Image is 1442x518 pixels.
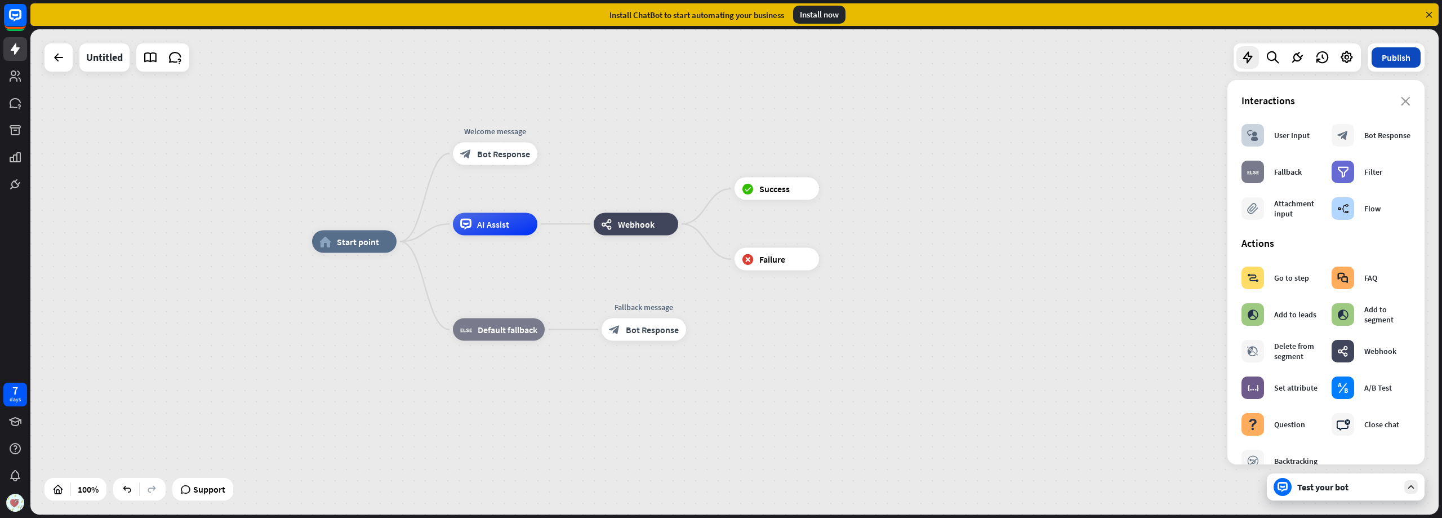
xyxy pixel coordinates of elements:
div: 7 [12,386,18,396]
i: block_user_input [1247,130,1258,141]
div: Install ChatBot to start automating your business [609,10,784,20]
div: Delete from segment [1274,341,1320,361]
i: webhooks [1337,346,1348,357]
div: A/B Test [1364,383,1392,393]
i: block_close_chat [1336,419,1350,430]
div: Close chat [1364,419,1399,430]
span: Bot Response [626,324,679,335]
div: Install now [793,6,845,24]
span: Failure [759,254,785,265]
button: Open LiveChat chat widget [9,5,43,38]
i: block_attachment [1247,203,1258,214]
span: AI Assist [477,218,509,229]
div: FAQ [1364,273,1377,283]
span: Webhook [618,218,655,229]
div: 100% [74,480,102,498]
div: Set attribute [1274,383,1318,393]
div: Welcome message [444,125,546,136]
div: Untitled [86,43,123,72]
i: block_backtracking [1247,455,1259,467]
div: Webhook [1364,346,1396,356]
i: block_set_attribute [1247,382,1259,393]
i: block_fallback [460,324,472,335]
span: Default fallback [478,324,537,335]
span: Start point [337,236,379,247]
div: Attachment input [1274,198,1320,219]
i: block_add_to_segment [1247,309,1258,320]
i: block_goto [1247,272,1259,284]
div: Go to step [1274,273,1309,283]
button: Publish [1372,47,1421,68]
i: block_bot_response [1337,130,1348,141]
i: block_failure [742,254,754,265]
div: Interactions [1241,94,1410,107]
i: block_bot_response [460,148,471,159]
div: User Input [1274,130,1310,140]
a: 7 days [3,383,27,406]
div: Test your bot [1297,481,1399,493]
div: Flow [1364,203,1381,214]
i: block_add_to_segment [1337,309,1348,320]
div: Actions [1241,237,1410,250]
div: days [10,396,21,404]
i: block_bot_response [609,324,620,335]
i: block_faq [1337,272,1348,284]
i: home_2 [319,236,331,247]
div: Filter [1364,167,1382,177]
div: Fallback [1274,167,1302,177]
i: close [1401,97,1410,106]
i: webhooks [601,218,612,229]
span: Bot Response [477,148,530,159]
div: Backtracking [1274,456,1318,466]
i: block_question [1247,419,1258,430]
i: builder_tree [1337,203,1349,214]
span: Success [759,183,790,194]
div: Add to segment [1364,304,1410,325]
div: Question [1274,419,1305,430]
div: Bot Response [1364,130,1410,140]
div: Add to leads [1274,309,1316,320]
i: block_fallback [1247,166,1259,178]
span: Support [193,480,225,498]
i: filter [1337,166,1349,178]
i: block_success [742,183,754,194]
i: block_ab_testing [1337,382,1348,393]
i: block_delete_from_segment [1247,346,1258,357]
div: Fallback message [593,302,695,313]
